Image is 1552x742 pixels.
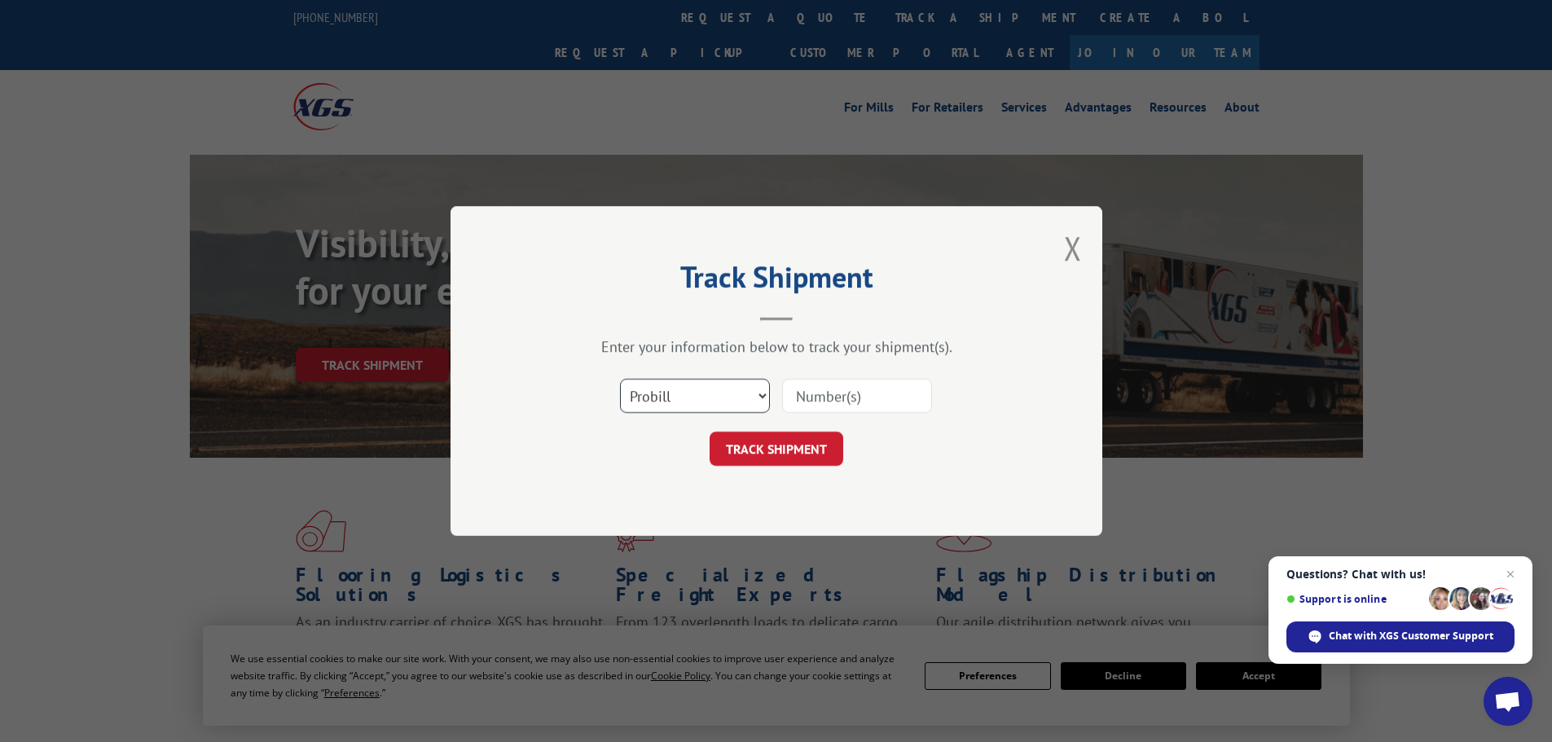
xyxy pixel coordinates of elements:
[1286,593,1423,605] span: Support is online
[1064,226,1082,270] button: Close modal
[1484,677,1532,726] a: Open chat
[782,379,932,413] input: Number(s)
[710,432,843,466] button: TRACK SHIPMENT
[1286,621,1515,652] span: Chat with XGS Customer Support
[1329,629,1493,643] span: Chat with XGS Customer Support
[532,337,1021,356] div: Enter your information below to track your shipment(s).
[1286,568,1515,581] span: Questions? Chat with us!
[532,266,1021,296] h2: Track Shipment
